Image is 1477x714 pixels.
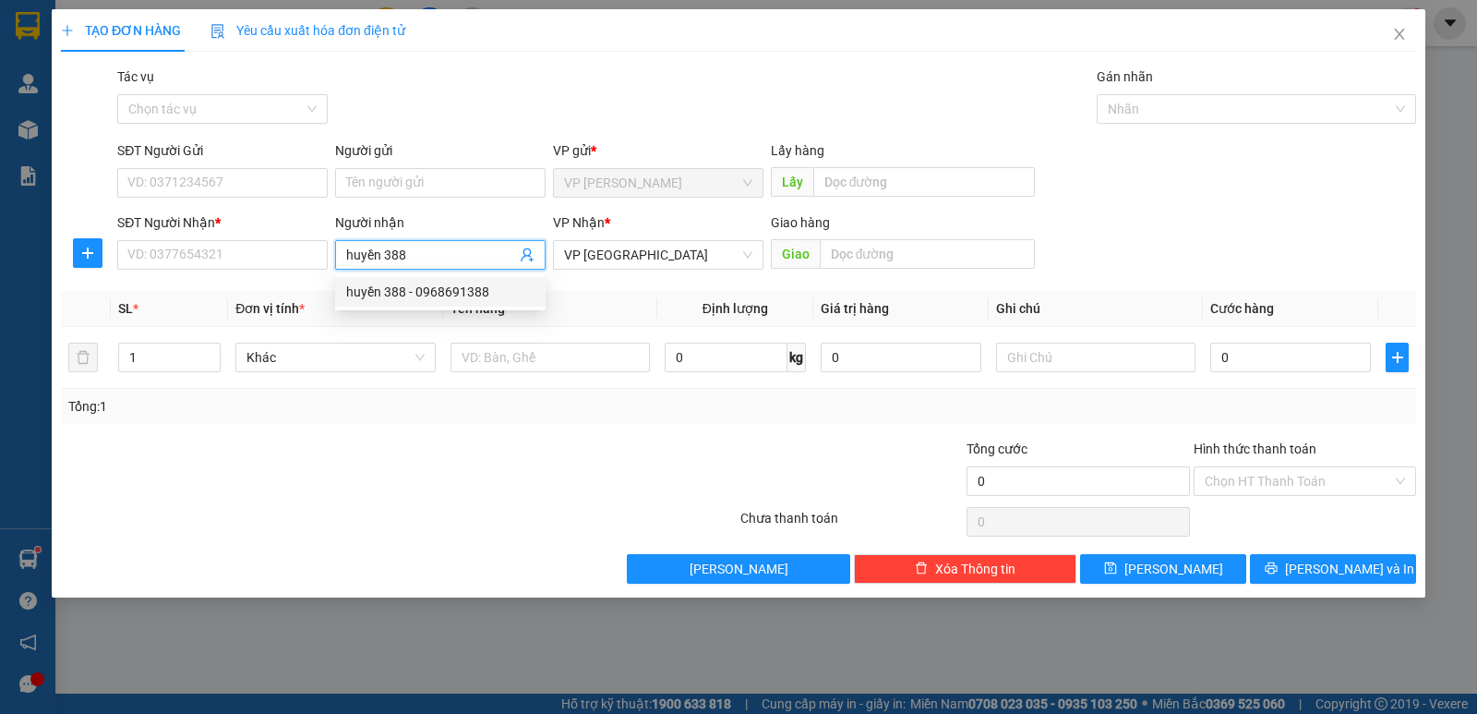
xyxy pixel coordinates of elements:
[1080,554,1246,584] button: save[PERSON_NAME]
[1374,9,1425,61] button: Close
[118,301,133,316] span: SL
[68,343,98,372] button: delete
[935,559,1015,579] span: Xóa Thông tin
[73,238,102,268] button: plus
[210,23,405,38] span: Yêu cầu xuất hóa đơn điện tử
[1097,69,1153,84] label: Gán nhãn
[989,291,1203,327] th: Ghi chú
[821,343,981,372] input: 0
[854,554,1076,584] button: deleteXóa Thông tin
[346,282,534,302] div: huyền 388 - 0968691388
[1386,343,1409,372] button: plus
[210,24,225,39] img: icon
[1124,559,1223,579] span: [PERSON_NAME]
[564,169,752,197] span: VP MỘC CHÂU
[61,24,74,37] span: plus
[117,69,154,84] label: Tác vụ
[117,140,328,161] div: SĐT Người Gửi
[564,241,752,269] span: VP HÀ NỘI
[967,442,1027,456] span: Tổng cước
[553,140,763,161] div: VP gửi
[821,301,889,316] span: Giá trị hàng
[61,23,181,38] span: TẠO ĐƠN HÀNG
[771,239,820,269] span: Giao
[996,343,1195,372] input: Ghi Chú
[1387,350,1408,365] span: plus
[627,554,849,584] button: [PERSON_NAME]
[553,215,605,230] span: VP Nhận
[335,277,546,307] div: huyền 388 - 0968691388
[68,396,571,417] div: Tổng: 1
[335,140,546,161] div: Người gửi
[1194,442,1316,456] label: Hình thức thanh toán
[235,301,305,316] span: Đơn vị tính
[690,559,788,579] span: [PERSON_NAME]
[246,344,424,371] span: Khác
[74,246,102,260] span: plus
[1265,562,1278,576] span: printer
[1210,301,1274,316] span: Cước hàng
[771,167,813,197] span: Lấy
[1250,554,1416,584] button: printer[PERSON_NAME] và In
[520,248,534,262] span: user-add
[771,215,830,230] span: Giao hàng
[738,508,965,540] div: Chưa thanh toán
[335,212,546,233] div: Người nhận
[771,143,824,158] span: Lấy hàng
[117,212,328,233] div: SĐT Người Nhận
[702,301,768,316] span: Định lượng
[450,343,650,372] input: VD: Bàn, Ghế
[1104,562,1117,576] span: save
[915,562,928,576] span: delete
[787,343,806,372] span: kg
[1285,559,1414,579] span: [PERSON_NAME] và In
[820,239,1036,269] input: Dọc đường
[813,167,1036,197] input: Dọc đường
[1392,27,1407,42] span: close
